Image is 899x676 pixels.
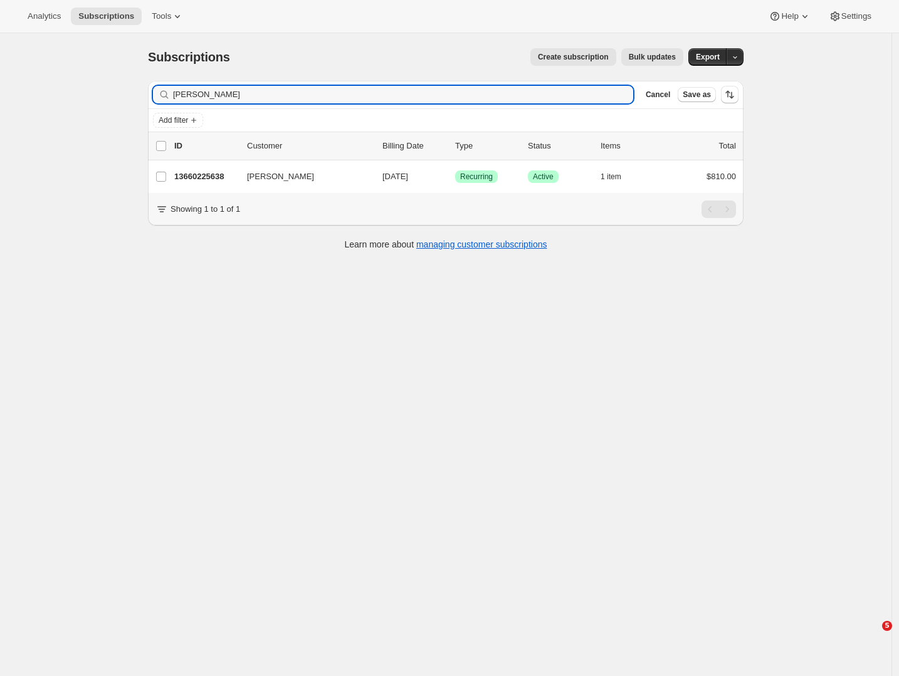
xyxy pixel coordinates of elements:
button: Analytics [20,8,68,25]
button: Help [761,8,818,25]
span: Add filter [159,115,188,125]
button: Sort the results [721,86,739,103]
span: Tools [152,11,171,21]
span: 5 [882,621,892,631]
span: Analytics [28,11,61,21]
p: ID [174,140,237,152]
p: Status [528,140,591,152]
p: Learn more about [345,238,547,251]
button: Export [688,48,727,66]
button: Bulk updates [621,48,683,66]
span: Save as [683,90,711,100]
p: Showing 1 to 1 of 1 [171,203,240,216]
button: Settings [821,8,879,25]
button: 1 item [601,168,635,185]
span: Settings [841,11,871,21]
button: Cancel [641,87,675,102]
span: Subscriptions [148,50,230,64]
span: Export [696,52,720,62]
div: 13660225638[PERSON_NAME][DATE]SuccessRecurringSuccessActive1 item$810.00 [174,168,736,185]
p: Customer [247,140,372,152]
button: [PERSON_NAME] [239,167,365,187]
iframe: Intercom live chat [856,621,886,651]
span: Recurring [460,172,493,182]
span: Cancel [646,90,670,100]
button: Tools [144,8,191,25]
button: Add filter [153,113,203,128]
span: [PERSON_NAME] [247,170,314,183]
div: Items [601,140,663,152]
span: [DATE] [382,172,408,181]
span: Create subscription [538,52,609,62]
p: Billing Date [382,140,445,152]
nav: Pagination [702,200,736,218]
input: Filter subscribers [173,86,633,103]
button: Subscriptions [71,8,142,25]
span: $810.00 [707,172,736,181]
span: Bulk updates [629,52,676,62]
span: Subscriptions [78,11,134,21]
span: 1 item [601,172,621,182]
div: Type [455,140,518,152]
div: IDCustomerBilling DateTypeStatusItemsTotal [174,140,736,152]
p: 13660225638 [174,170,237,183]
span: Help [781,11,798,21]
button: Create subscription [530,48,616,66]
a: managing customer subscriptions [416,239,547,249]
button: Save as [678,87,716,102]
p: Total [719,140,736,152]
span: Active [533,172,554,182]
